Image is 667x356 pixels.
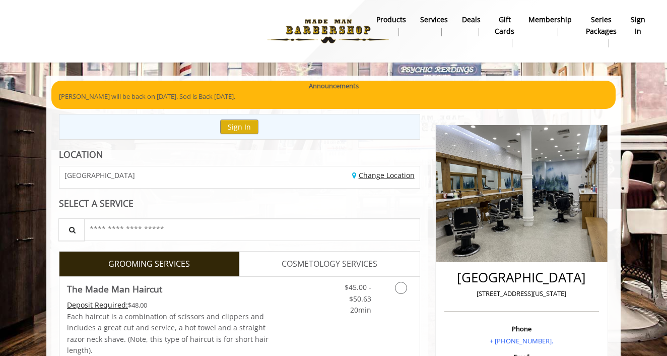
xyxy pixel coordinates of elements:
[586,14,617,37] b: Series packages
[59,199,420,208] div: SELECT A SERVICE
[624,13,652,39] a: sign insign in
[495,14,514,37] b: gift cards
[447,325,596,332] h3: Phone
[631,14,645,37] b: sign in
[352,170,415,180] a: Change Location
[64,171,135,179] span: [GEOGRAPHIC_DATA]
[58,218,85,241] button: Service Search
[490,336,553,345] a: + [PHONE_NUMBER].
[579,13,624,50] a: Series packagesSeries packages
[350,305,371,315] span: 20min
[309,81,359,91] b: Announcements
[420,14,448,25] b: Services
[345,282,371,303] span: $45.00 - $50.63
[220,120,258,134] button: Sign In
[67,300,270,311] div: $48.00
[455,13,488,39] a: DealsDeals
[462,14,481,25] b: Deals
[447,288,596,299] p: [STREET_ADDRESS][US_STATE]
[59,91,608,102] p: [PERSON_NAME] will be back on [DATE]. Sod is Back [DATE].
[447,270,596,285] h2: [GEOGRAPHIC_DATA]
[376,14,406,25] b: products
[282,258,377,271] span: COSMETOLOGY SERVICES
[108,258,190,271] span: GROOMING SERVICES
[521,13,579,39] a: MembershipMembership
[67,300,128,310] span: This service needs some Advance to be paid before we block your appointment
[488,13,521,50] a: Gift cardsgift cards
[413,13,455,39] a: ServicesServices
[59,148,103,160] b: LOCATION
[259,4,397,59] img: Made Man Barbershop logo
[369,13,413,39] a: Productsproducts
[528,14,572,25] b: Membership
[67,282,162,296] b: The Made Man Haircut
[67,312,269,355] span: Each haircut is a combination of scissors and clippers and includes a great cut and service, a ho...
